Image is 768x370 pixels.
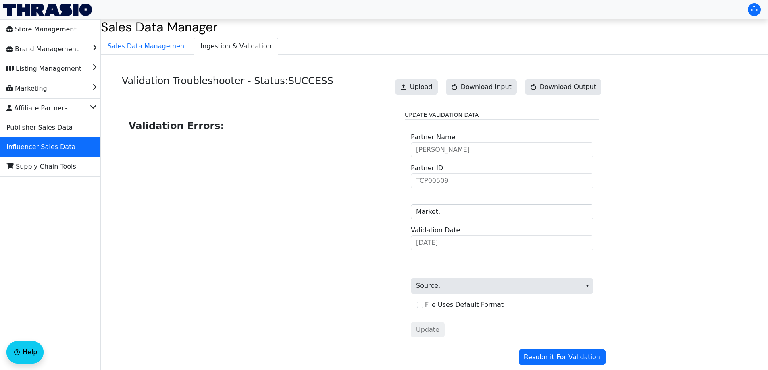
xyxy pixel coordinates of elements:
[194,38,278,54] span: Ingestion & Validation
[6,62,81,75] span: Listing Management
[395,79,438,95] button: Upload
[6,102,68,115] span: Affiliate Partners
[6,160,76,173] span: Supply Chain Tools
[411,132,455,142] label: Partner Name
[411,163,443,173] label: Partner ID
[129,119,392,133] h2: Validation Errors:
[411,225,460,235] label: Validation Date
[405,111,599,120] legend: Update Validation Data
[3,4,92,16] img: Thrasio Logo
[122,75,333,101] h4: Validation Troubleshooter - Status: SUCCESS
[23,347,37,357] span: Help
[6,23,77,36] span: Store Management
[6,141,75,153] span: Influencer Sales Data
[410,82,433,92] span: Upload
[411,278,593,294] span: Source:
[101,19,768,35] h2: Sales Data Manager
[101,38,193,54] span: Sales Data Management
[446,79,517,95] button: Download Input
[524,352,600,362] span: Resubmit For Validation
[540,82,596,92] span: Download Output
[581,279,593,293] button: select
[525,79,601,95] button: Download Output
[6,82,47,95] span: Marketing
[6,341,44,364] button: Help floatingactionbutton
[425,301,504,308] label: File Uses Default Format
[461,82,512,92] span: Download Input
[519,349,606,365] button: Resubmit For Validation
[6,121,73,134] span: Publisher Sales Data
[6,43,79,56] span: Brand Management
